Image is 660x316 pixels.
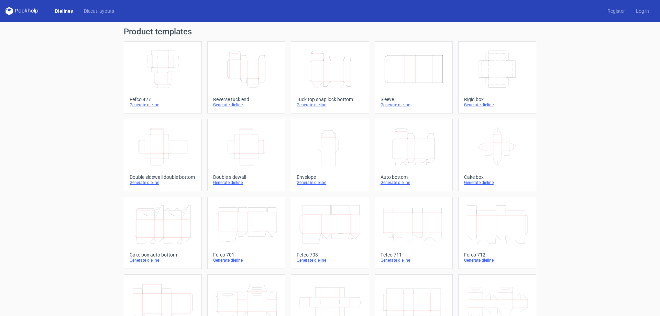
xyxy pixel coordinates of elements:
[130,180,196,185] div: Generate dieline
[464,252,530,258] div: Fefco 712
[213,180,279,185] div: Generate dieline
[213,174,279,180] div: Double sidewall
[124,28,536,36] h1: Product templates
[124,41,202,113] a: Fefco 427Generate dieline
[381,252,447,258] div: Fefco 711
[291,119,369,191] a: EnvelopeGenerate dieline
[464,97,530,102] div: Rigid box
[130,252,196,258] div: Cake box auto bottom
[130,258,196,263] div: Generate dieline
[213,102,279,108] div: Generate dieline
[213,258,279,263] div: Generate dieline
[375,41,453,113] a: SleeveGenerate dieline
[602,8,630,14] a: Register
[130,97,196,102] div: Fefco 427
[213,252,279,258] div: Fefco 701
[464,102,530,108] div: Generate dieline
[464,258,530,263] div: Generate dieline
[78,8,120,14] a: Diecut layouts
[297,180,363,185] div: Generate dieline
[297,252,363,258] div: Fefco 703
[297,102,363,108] div: Generate dieline
[375,119,453,191] a: Auto bottomGenerate dieline
[381,102,447,108] div: Generate dieline
[458,41,536,113] a: Rigid boxGenerate dieline
[297,258,363,263] div: Generate dieline
[291,41,369,113] a: Tuck top snap lock bottomGenerate dieline
[130,174,196,180] div: Double sidewall double bottom
[291,197,369,269] a: Fefco 703Generate dieline
[207,197,285,269] a: Fefco 701Generate dieline
[124,197,202,269] a: Cake box auto bottomGenerate dieline
[464,180,530,185] div: Generate dieline
[381,97,447,102] div: Sleeve
[381,180,447,185] div: Generate dieline
[207,119,285,191] a: Double sidewallGenerate dieline
[297,97,363,102] div: Tuck top snap lock bottom
[630,8,654,14] a: Log in
[207,41,285,113] a: Reverse tuck endGenerate dieline
[381,258,447,263] div: Generate dieline
[381,174,447,180] div: Auto bottom
[458,197,536,269] a: Fefco 712Generate dieline
[124,119,202,191] a: Double sidewall double bottomGenerate dieline
[458,119,536,191] a: Cake boxGenerate dieline
[213,97,279,102] div: Reverse tuck end
[130,102,196,108] div: Generate dieline
[49,8,78,14] a: Dielines
[297,174,363,180] div: Envelope
[464,174,530,180] div: Cake box
[375,197,453,269] a: Fefco 711Generate dieline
